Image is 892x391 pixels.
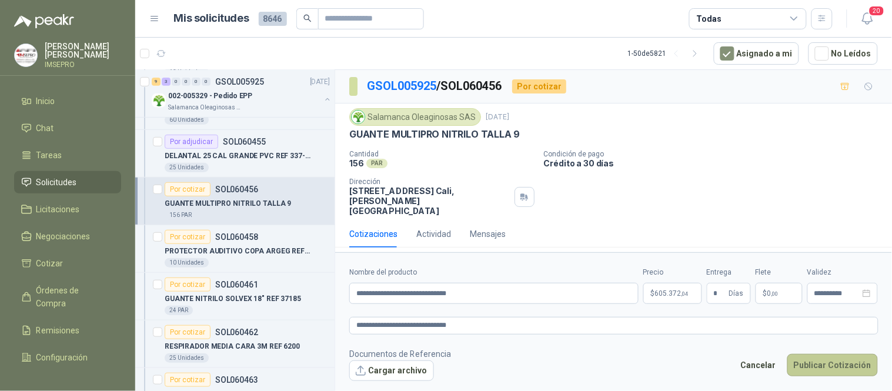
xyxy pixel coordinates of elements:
span: Cotizar [36,257,64,270]
span: 8646 [259,12,287,26]
a: Remisiones [14,319,121,342]
div: 60 Unidades [165,115,209,125]
p: Salamanca Oleaginosas SAS [168,103,242,112]
p: / SOL060456 [367,77,503,95]
span: $ [763,290,767,297]
span: ,04 [681,290,689,297]
a: Órdenes de Compra [14,279,121,315]
span: Chat [36,122,54,135]
p: [DATE] [310,76,330,88]
div: 9 [152,78,161,86]
p: Cantidad [349,150,534,158]
div: 25 Unidades [165,353,209,363]
p: SOL060462 [215,328,258,336]
span: Órdenes de Compra [36,284,110,310]
div: 10 Unidades [165,258,209,268]
p: GUANTE MULTIPRO NITRILO TALLA 9 [349,128,520,141]
label: Flete [756,267,803,278]
div: PAR [366,159,387,168]
a: Por cotizarSOL060458PROTECTOR AUDITIVO COPA ARGEG REF 909810 Unidades [135,225,335,273]
span: Días [729,283,744,303]
p: Documentos de Referencia [349,347,451,360]
span: search [303,14,312,22]
label: Validez [807,267,878,278]
p: RESPIRADOR MEDIA CARA 3M REF 6200 [165,341,300,352]
div: 24 PAR [165,306,193,315]
p: [STREET_ADDRESS] Cali , [PERSON_NAME][GEOGRAPHIC_DATA] [349,186,510,216]
p: 156 [349,158,364,168]
p: $ 0,00 [756,283,803,304]
div: 0 [172,78,181,86]
div: Mensajes [470,228,506,240]
div: Por cotizar [512,79,566,93]
img: Company Logo [352,111,365,123]
a: Negociaciones [14,225,121,248]
div: Todas [697,12,721,25]
p: SOL060463 [215,376,258,384]
span: Licitaciones [36,203,80,216]
a: GSOL005925 [367,79,436,93]
button: 20 [857,8,878,29]
a: Licitaciones [14,198,121,220]
p: Condición de pago [544,150,887,158]
div: Por adjudicar [165,135,218,149]
p: SOL060455 [223,138,266,146]
div: Actividad [416,228,451,240]
a: 9 3 0 0 0 0 GSOL005925[DATE] Company Logo002-005329 - Pedido EPPSalamanca Oleaginosas SAS [152,75,332,112]
div: Por cotizar [165,325,211,339]
p: SOL060456 [215,185,258,193]
p: PROTECTOR AUDITIVO COPA ARGEG REF 9098 [165,246,311,257]
a: Chat [14,117,121,139]
div: 3 [162,78,171,86]
a: Por cotizarSOL060462RESPIRADOR MEDIA CARA 3M REF 620025 Unidades [135,320,335,368]
div: Cotizaciones [349,228,397,240]
p: GUANTE MULTIPRO NITRILO TALLA 9 [165,198,291,209]
a: Por cotizarSOL060461GUANTE NITRILO SOLVEX 18" REF 3718524 PAR [135,273,335,320]
p: SOL060458 [215,233,258,241]
a: Tareas [14,144,121,166]
div: 1 - 50 de 5821 [628,44,704,63]
span: 20 [868,5,885,16]
p: Crédito a 30 días [544,158,887,168]
button: Asignado a mi [714,42,799,65]
span: 605.372 [655,290,689,297]
button: Cancelar [734,354,783,376]
a: Inicio [14,90,121,112]
button: Cargar archivo [349,360,434,382]
p: [PERSON_NAME] [PERSON_NAME] [45,42,121,59]
div: Salamanca Oleaginosas SAS [349,108,481,126]
div: Por cotizar [165,373,211,387]
span: ,00 [771,290,779,297]
p: GUANTE NITRILO SOLVEX 18" REF 37185 [165,293,301,305]
span: Inicio [36,95,55,108]
img: Logo peakr [14,14,74,28]
a: Configuración [14,346,121,369]
div: Por cotizar [165,230,211,244]
img: Company Logo [152,93,166,108]
div: 0 [182,78,191,86]
div: Por cotizar [165,182,211,196]
a: Solicitudes [14,171,121,193]
span: Remisiones [36,324,80,337]
div: 156 PAR [165,210,196,220]
button: No Leídos [809,42,878,65]
h1: Mis solicitudes [174,10,249,27]
span: 0 [767,290,779,297]
a: Por adjudicarSOL060455DELANTAL 25 CAL GRANDE PVC REF 337-3025 Unidades [135,130,335,178]
div: 25 Unidades [165,163,209,172]
label: Entrega [707,267,751,278]
button: Publicar Cotización [787,354,878,376]
label: Precio [643,267,702,278]
img: Company Logo [15,44,37,66]
p: [DATE] [486,112,509,123]
div: 0 [192,78,201,86]
a: Por cotizarSOL060456GUANTE MULTIPRO NITRILO TALLA 9156 PAR [135,178,335,225]
p: GSOL005925 [215,78,264,86]
p: DELANTAL 25 CAL GRANDE PVC REF 337-30 [165,151,311,162]
span: Negociaciones [36,230,91,243]
div: Por cotizar [165,278,211,292]
span: Tareas [36,149,62,162]
span: Configuración [36,351,88,364]
p: Dirección [349,178,510,186]
div: 0 [202,78,211,86]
